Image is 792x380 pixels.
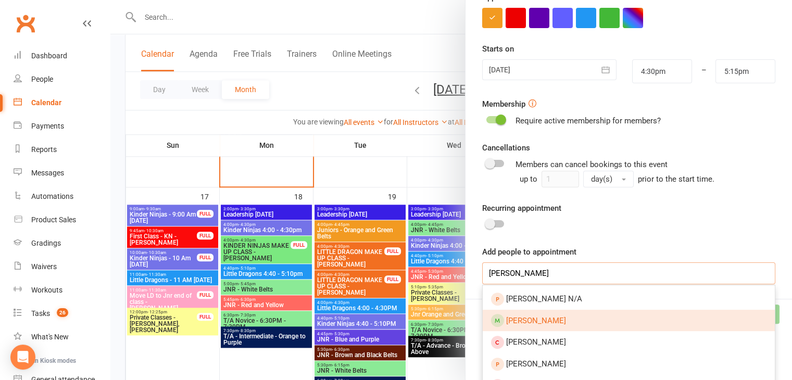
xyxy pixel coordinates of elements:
div: up to [520,171,634,187]
span: [PERSON_NAME] [506,337,566,347]
div: Payments [31,122,64,130]
div: Dashboard [31,52,67,60]
div: Product Sales [31,216,76,224]
span: [PERSON_NAME] N/A [506,294,582,303]
div: Workouts [31,286,62,294]
a: Automations [14,185,110,208]
span: prior to the start time. [638,174,714,184]
div: Gradings [31,239,61,247]
a: Calendar [14,91,110,115]
label: Cancellations [482,142,530,154]
div: Require active membership for members? [516,115,661,127]
a: What's New [14,325,110,349]
div: Waivers [31,262,57,271]
a: Clubworx [12,10,39,36]
span: [PERSON_NAME] [506,316,566,325]
div: Members can cancel bookings to this event [516,158,775,187]
a: Reports [14,138,110,161]
a: Workouts [14,278,110,302]
a: Messages [14,161,110,185]
div: People [31,75,53,83]
a: Gradings [14,232,110,255]
a: People [14,68,110,91]
label: Membership [482,98,525,110]
a: Product Sales [14,208,110,232]
a: Dashboard [14,44,110,68]
span: [PERSON_NAME] [506,359,566,369]
div: Open Intercom Messenger [10,345,35,370]
button: day(s) [583,171,634,187]
label: Recurring appointment [482,202,561,214]
a: Tasks 26 [14,302,110,325]
span: day(s) [591,174,612,184]
div: Messages [31,169,64,177]
span: 26 [57,308,68,317]
label: Starts on [482,43,514,55]
a: Payments [14,115,110,138]
input: Search and members and prospects [482,262,775,284]
div: Calendar [31,98,61,107]
div: Tasks [31,309,50,318]
div: – [692,59,716,83]
a: Waivers [14,255,110,278]
label: Add people to appointment [482,246,576,258]
div: Reports [31,145,57,154]
div: Automations [31,192,73,200]
div: What's New [31,333,69,341]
